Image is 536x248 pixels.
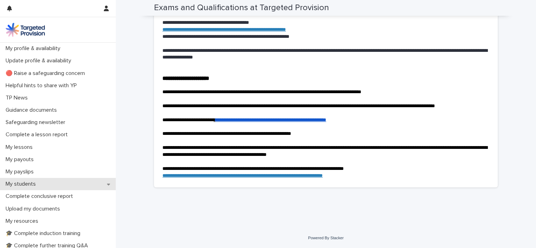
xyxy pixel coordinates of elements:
p: 🎓 Complete induction training [3,230,86,237]
p: My payouts [3,156,39,163]
p: 🔴 Raise a safeguarding concern [3,70,91,77]
img: M5nRWzHhSzIhMunXDL62 [6,23,45,37]
p: Update profile & availability [3,57,77,64]
h2: Exams and Qualifications at Targeted Provision [154,3,329,13]
p: My payslips [3,168,39,175]
p: My profile & availability [3,45,66,52]
p: TP News [3,95,33,101]
p: Complete a lesson report [3,131,73,138]
p: Helpful hints to share with YP [3,82,82,89]
p: My students [3,181,41,187]
p: Guidance documents [3,107,62,113]
p: Complete conclusive report [3,193,79,200]
p: Safeguarding newsletter [3,119,71,126]
p: Upload my documents [3,206,66,212]
p: My resources [3,218,44,225]
p: My lessons [3,144,38,151]
a: Powered By Stacker [308,236,343,240]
